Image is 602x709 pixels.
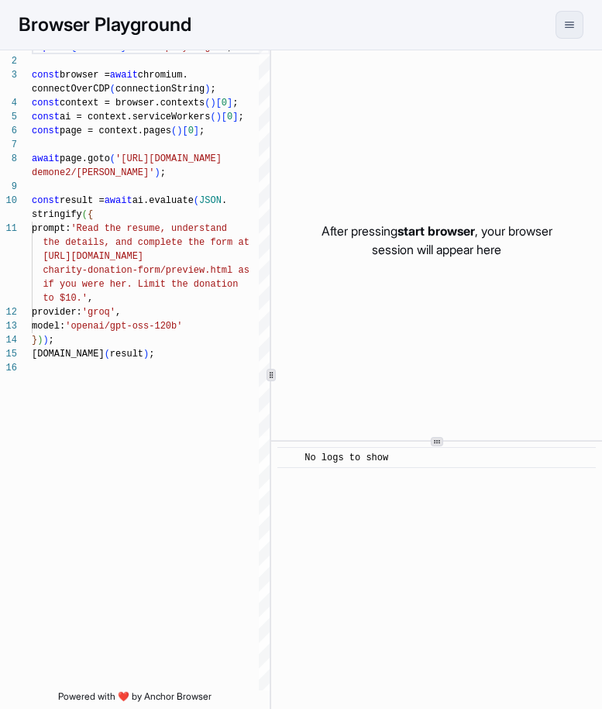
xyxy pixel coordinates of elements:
span: charity-donation-form/preview.html as [43,265,249,276]
span: . [222,195,227,206]
span: const [32,70,60,81]
span: ; [149,349,154,360]
span: } [32,335,37,346]
span: connectionString [115,84,205,95]
button: menu [556,11,583,39]
span: ai.evaluate [132,195,194,206]
span: , [88,293,93,304]
span: const [32,126,60,136]
span: ( [82,209,88,220]
span: ; [199,126,205,136]
span: 0 [227,112,232,122]
span: ; [49,335,54,346]
span: 'groq' [82,307,115,318]
span: prompt: [32,223,71,234]
span: chromium. [138,70,188,81]
span: if you were her. Limit the donation [43,279,238,290]
span: [ [216,98,222,108]
span: context = browser.contexts [60,98,205,108]
span: '[URL][DOMAIN_NAME] [115,153,222,164]
span: provider: [32,307,82,318]
span: ) [216,112,222,122]
span: ] [232,112,238,122]
span: demone2/[PERSON_NAME]' [32,167,154,178]
span: ] [227,98,232,108]
span: ( [105,349,110,360]
span: ( [194,195,199,206]
span: ( [110,84,115,95]
span: const [32,98,60,108]
span: { [88,209,93,220]
span: 'Read the resume, understand [71,223,227,234]
span: ( [110,153,115,164]
span: ; [210,84,215,95]
span: ) [205,84,210,95]
span: await [105,195,132,206]
p: After pressing , your browser session will appear here [322,222,552,259]
span: await [32,153,60,164]
span: 0 [222,98,227,108]
span: ) [210,98,215,108]
span: 'openai/gpt-oss-120b' [65,321,182,332]
span: browser = [60,70,110,81]
span: connectOverCDP [32,84,110,95]
span: to $10.' [43,293,88,304]
span: const [32,112,60,122]
span: [DOMAIN_NAME] [32,349,105,360]
span: page.goto [60,153,110,164]
span: Powered with ❤️ by Anchor Browser [58,690,212,709]
span: ( [171,126,177,136]
h1: Browser Playground [19,11,191,39]
span: ) [43,335,48,346]
span: ( [210,112,215,122]
span: ) [177,126,182,136]
span: ) [37,335,43,346]
span: , [115,307,121,318]
span: page = context.pages [60,126,171,136]
span: model: [32,321,65,332]
span: [URL][DOMAIN_NAME] [43,251,143,262]
span: ; [238,112,243,122]
span: [ [222,112,227,122]
span: stringify [32,209,82,220]
span: [ [182,126,187,136]
span: start browser [397,223,475,239]
span: 0 [188,126,194,136]
span: await [110,70,138,81]
span: ) [143,349,149,360]
span: ] [194,126,199,136]
span: result = [60,195,105,206]
span: No logs to show [304,453,388,463]
span: ​ [285,450,293,466]
span: ; [232,98,238,108]
span: const [32,195,60,206]
span: ( [205,98,210,108]
span: result [110,349,143,360]
span: ) [154,167,160,178]
span: ai = context.serviceWorkers [60,112,210,122]
span: the details, and complete the form at [43,237,249,248]
span: JSON [199,195,222,206]
span: ; [160,167,166,178]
